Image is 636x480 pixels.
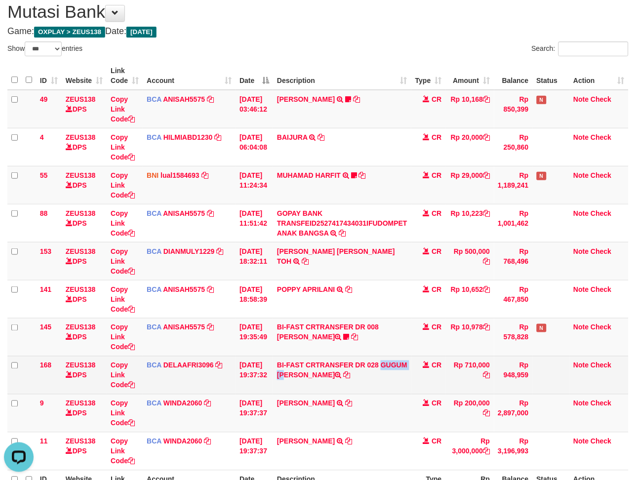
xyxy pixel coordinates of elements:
span: 9 [40,400,44,407]
input: Search: [558,41,629,56]
td: DPS [62,432,107,470]
button: Open LiveChat chat widget [4,4,34,34]
td: Rp 467,850 [494,280,533,318]
th: Type: activate to sort column ascending [411,62,446,90]
td: Rp 850,399 [494,90,533,128]
a: Copy Link Code [111,209,135,237]
th: ID: activate to sort column ascending [36,62,62,90]
a: ZEUS138 [66,209,96,217]
td: Rp 1,189,241 [494,166,533,204]
span: 4 [40,133,44,141]
span: CR [432,400,442,407]
a: Note [574,133,589,141]
a: ZEUS138 [66,95,96,103]
a: Copy CARINA OCTAVIA TOH to clipboard [302,257,309,265]
td: BI-FAST CRTRANSFER DR 008 [PERSON_NAME] [273,318,411,356]
a: Copy ANISAH5575 to clipboard [207,323,214,331]
a: ANISAH5575 [163,209,205,217]
span: 145 [40,323,51,331]
td: DPS [62,280,107,318]
a: Check [591,209,612,217]
td: DPS [62,204,107,242]
span: [DATE] [126,27,157,38]
a: Copy Link Code [111,133,135,161]
a: Note [574,438,589,445]
span: 88 [40,209,48,217]
span: BNI [147,171,159,179]
select: Showentries [25,41,62,56]
a: ZEUS138 [66,247,96,255]
td: [DATE] 18:58:39 [236,280,273,318]
span: 11 [40,438,48,445]
a: WINDA2060 [163,400,202,407]
td: DPS [62,242,107,280]
span: Has Note [537,172,547,180]
a: Copy POPPY APRILANI to clipboard [345,285,352,293]
a: ANISAH5575 [163,285,205,293]
a: Copy Rp 29,000 to clipboard [483,171,490,179]
td: [DATE] 11:51:42 [236,204,273,242]
span: BCA [147,247,161,255]
a: Copy GOPAY BANK TRANSFEID2527417434031IFUDOMPET ANAK BANGSA to clipboard [339,229,346,237]
a: Check [591,323,612,331]
a: Copy Link Code [111,285,135,313]
a: Copy ADITYA IMAM HERNAN to clipboard [345,400,352,407]
a: ZEUS138 [66,438,96,445]
a: Copy WINDA2060 to clipboard [204,438,211,445]
td: Rp 250,860 [494,128,533,166]
td: [DATE] 06:04:08 [236,128,273,166]
td: Rp 948,959 [494,356,533,394]
a: [PERSON_NAME] [277,95,335,103]
a: Check [591,285,612,293]
a: ZEUS138 [66,323,96,331]
label: Search: [532,41,629,56]
a: Copy DELAAFRI3096 to clipboard [216,361,223,369]
td: [DATE] 11:24:34 [236,166,273,204]
span: CR [432,438,442,445]
td: Rp 578,828 [494,318,533,356]
a: Copy ANISAH5575 to clipboard [207,285,214,293]
a: [PERSON_NAME] [277,438,335,445]
a: Copy ANISAH5575 to clipboard [207,209,214,217]
a: [PERSON_NAME] [277,400,335,407]
td: Rp 1,001,462 [494,204,533,242]
span: Has Note [537,96,547,104]
a: Copy MUHAMAD HARFIT to clipboard [359,171,366,179]
td: Rp 10,978 [446,318,494,356]
th: Balance [494,62,533,90]
a: Copy Link Code [111,438,135,465]
a: Note [574,171,589,179]
a: Copy HILMIABD1230 to clipboard [214,133,221,141]
a: Copy Rp 10,978 to clipboard [483,323,490,331]
a: Copy Rp 200,000 to clipboard [483,409,490,417]
span: CR [432,285,442,293]
span: BCA [147,285,161,293]
td: Rp 200,000 [446,394,494,432]
span: BCA [147,323,161,331]
a: ANISAH5575 [163,95,205,103]
td: DPS [62,318,107,356]
span: CR [432,95,442,103]
a: DIANMULY1229 [163,247,215,255]
a: Note [574,247,589,255]
th: Description: activate to sort column ascending [273,62,411,90]
a: ZEUS138 [66,171,96,179]
span: BCA [147,400,161,407]
a: Check [591,247,612,255]
td: [DATE] 19:35:49 [236,318,273,356]
a: GOPAY BANK TRANSFEID2527417434031IFUDOMPET ANAK BANGSA [277,209,407,237]
a: BAIJURA [277,133,308,141]
span: 141 [40,285,51,293]
span: Has Note [537,324,547,332]
td: [DATE] 19:37:37 [236,394,273,432]
th: Action: activate to sort column ascending [570,62,629,90]
a: lual1584693 [160,171,199,179]
a: Note [574,323,589,331]
a: ZEUS138 [66,133,96,141]
h4: Game: Date: [7,27,629,37]
td: [DATE] 18:32:11 [236,242,273,280]
a: Copy Rp 10,168 to clipboard [483,95,490,103]
td: DPS [62,394,107,432]
a: ZEUS138 [66,400,96,407]
span: CR [432,323,442,331]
